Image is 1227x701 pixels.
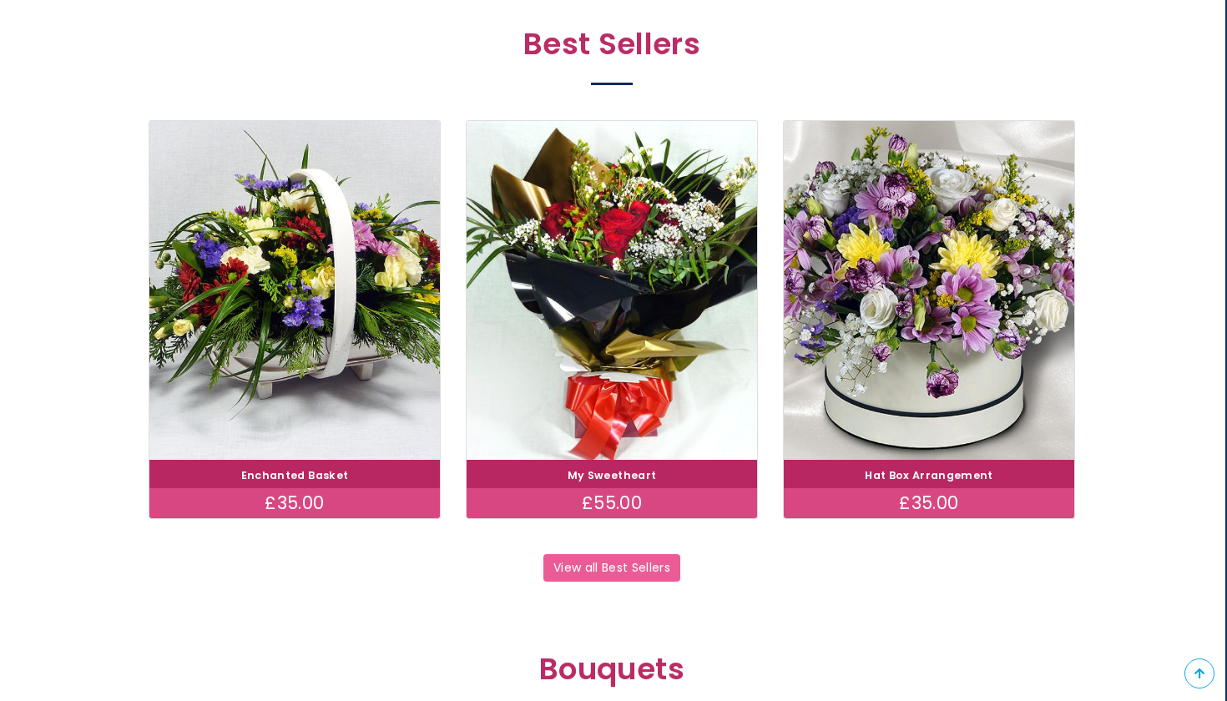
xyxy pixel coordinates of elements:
[149,488,440,518] div: £35.00
[467,488,757,518] div: £55.00
[467,121,757,460] img: My Sweetheart
[543,554,679,582] a: View all Best Sellers
[249,652,975,696] h2: Bouquets
[249,27,975,71] h2: Best Sellers
[784,121,1074,460] img: Hat Box Arrangement
[241,468,349,482] a: Enchanted Basket
[865,468,993,482] a: Hat Box Arrangement
[568,468,657,482] a: My Sweetheart
[784,488,1074,518] div: £35.00
[149,121,440,460] img: Enchanted Basket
